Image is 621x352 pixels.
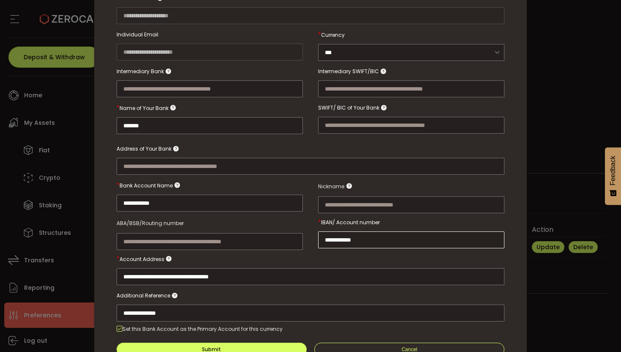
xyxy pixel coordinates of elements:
[318,181,344,192] span: Nickname
[117,220,184,227] span: ABA/BSB/Routing number
[123,325,283,333] div: Set this Bank Account as the Primary Account for this currency
[605,147,621,205] button: Feedback - Show survey
[609,156,617,185] span: Feedback
[579,311,621,352] iframe: Chat Widget
[202,347,221,352] div: Submit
